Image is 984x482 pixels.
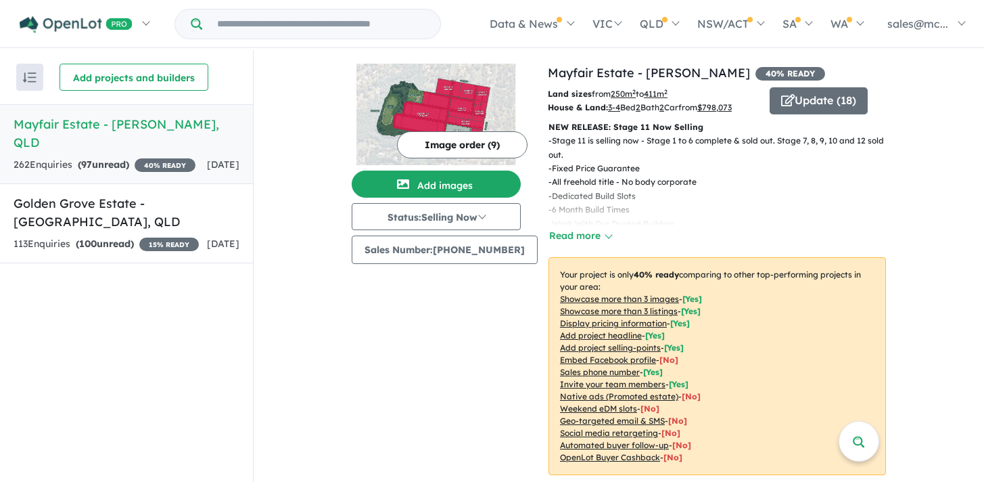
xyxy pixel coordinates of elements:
[664,343,684,353] span: [ Yes ]
[14,194,239,231] h5: Golden Grove Estate - [GEOGRAPHIC_DATA] , QLD
[634,269,679,280] b: 40 % ready
[560,440,669,450] u: Automated buyer follow-up
[560,355,656,365] u: Embed Facebook profile
[669,379,688,389] span: [ Yes ]
[770,87,868,114] button: Update (18)
[560,379,665,389] u: Invite your team members
[560,367,640,377] u: Sales phone number
[636,89,667,99] span: to
[397,131,528,158] button: Image order (9)
[560,318,667,328] u: Display pricing information
[632,88,636,95] sup: 2
[14,236,199,253] div: 113 Enquir ies
[548,228,612,244] button: Read more
[352,171,521,198] button: Add images
[682,391,701,401] span: [No]
[659,102,664,112] u: 2
[645,330,665,341] span: [ Yes ]
[608,102,620,112] u: 3-4
[79,238,97,250] span: 100
[548,87,759,101] p: from
[643,367,663,377] span: [ Yes ]
[548,190,897,203] p: - Dedicated Build Slots
[663,452,682,462] span: [No]
[207,238,239,250] span: [DATE]
[560,330,642,341] u: Add project headline
[352,236,538,264] button: Sales Number:[PHONE_NUMBER]
[548,203,897,217] p: - 6 Month Build Times
[135,158,195,172] span: 40 % READY
[14,157,195,173] div: 262 Enquir ies
[76,238,134,250] strong: ( unread)
[78,158,129,171] strong: ( unread)
[560,416,665,426] u: Geo-targeted email & SMS
[560,391,678,401] u: Native ads (Promoted estate)
[548,162,897,175] p: - Fixed Price Guarantee
[560,306,678,316] u: Showcase more than 3 listings
[548,65,750,81] a: Mayfair Estate - [PERSON_NAME]
[644,89,667,99] u: 411 m
[560,452,660,462] u: OpenLot Buyer Cashback
[548,257,886,475] p: Your project is only comparing to other top-performing projects in your area: - - - - - - - - - -...
[682,294,702,304] span: [ Yes ]
[661,428,680,438] span: [No]
[560,428,658,438] u: Social media retargeting
[548,217,897,231] p: - Work With Our Trusted Builders
[23,72,37,83] img: sort.svg
[560,343,661,353] u: Add project selling-points
[672,440,691,450] span: [No]
[548,89,592,99] b: Land sizes
[548,121,886,134] p: NEW RELEASE: Stage 11 Now Selling
[352,203,521,230] button: Status:Selling Now
[697,102,732,112] u: $ 798,073
[887,17,948,30] span: sales@mc...
[664,88,667,95] sup: 2
[60,64,208,91] button: Add projects and builders
[207,158,239,171] span: [DATE]
[668,416,687,426] span: [No]
[548,102,608,112] b: House & Land:
[14,115,239,152] h5: Mayfair Estate - [PERSON_NAME] , QLD
[81,158,92,171] span: 97
[560,403,637,414] u: Weekend eDM slots
[139,238,199,251] span: 15 % READY
[560,294,679,304] u: Showcase more than 3 images
[659,355,678,365] span: [ No ]
[611,89,636,99] u: 250 m
[548,175,897,189] p: - All freehold title - No body corporate
[681,306,701,316] span: [ Yes ]
[640,403,659,414] span: [No]
[205,9,438,39] input: Try estate name, suburb, builder or developer
[352,64,521,165] img: Mayfair Estate - Joyner
[755,67,825,81] span: 40 % READY
[636,102,640,112] u: 2
[670,318,690,328] span: [ Yes ]
[548,134,897,162] p: - Stage 11 is selling now - Stage 1 to 6 complete & sold out. Stage 7, 8, 9, 10 and 12 sold out.
[20,16,133,33] img: Openlot PRO Logo White
[548,101,759,114] p: Bed Bath Car from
